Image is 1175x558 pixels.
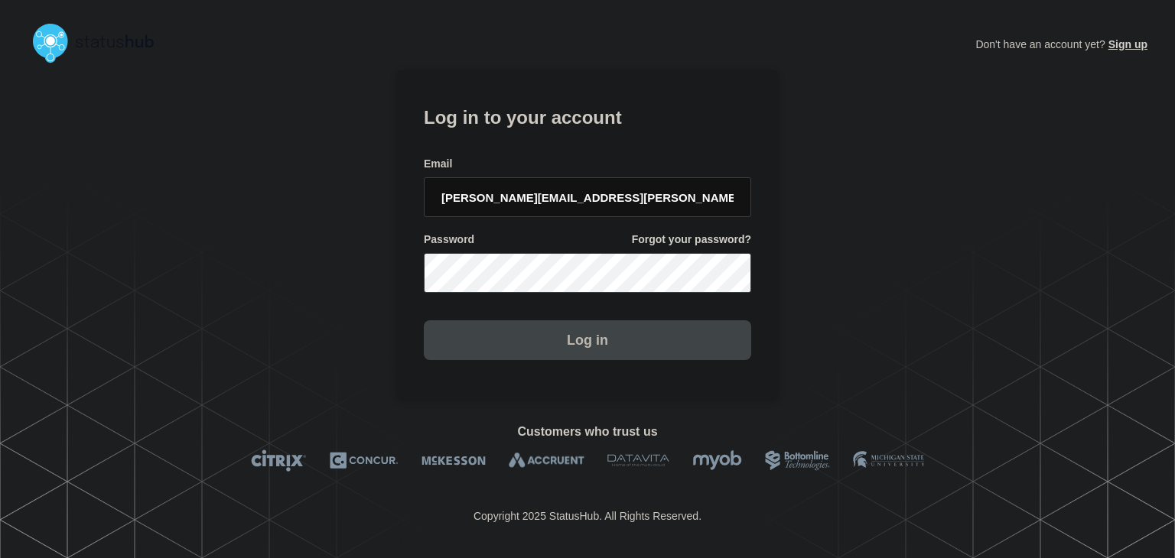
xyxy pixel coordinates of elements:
p: Don't have an account yet? [975,26,1147,63]
img: MSU logo [853,449,924,472]
input: email input [424,177,751,217]
span: Email [424,157,452,171]
img: McKesson logo [422,449,486,472]
a: Sign up [1105,38,1147,50]
button: Log in [424,320,751,360]
img: Accruent logo [509,449,584,472]
a: Forgot your password? [632,232,751,247]
span: Password [424,232,474,247]
img: DataVita logo [607,449,669,472]
img: StatusHub logo [28,18,173,67]
img: Concur logo [330,449,399,472]
input: password input [424,253,751,293]
img: Citrix logo [251,449,307,472]
p: Copyright 2025 StatusHub. All Rights Reserved. [474,510,701,522]
h2: Customers who trust us [28,425,1147,439]
h1: Log in to your account [424,102,751,130]
img: myob logo [692,449,742,472]
img: Bottomline logo [765,449,830,472]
